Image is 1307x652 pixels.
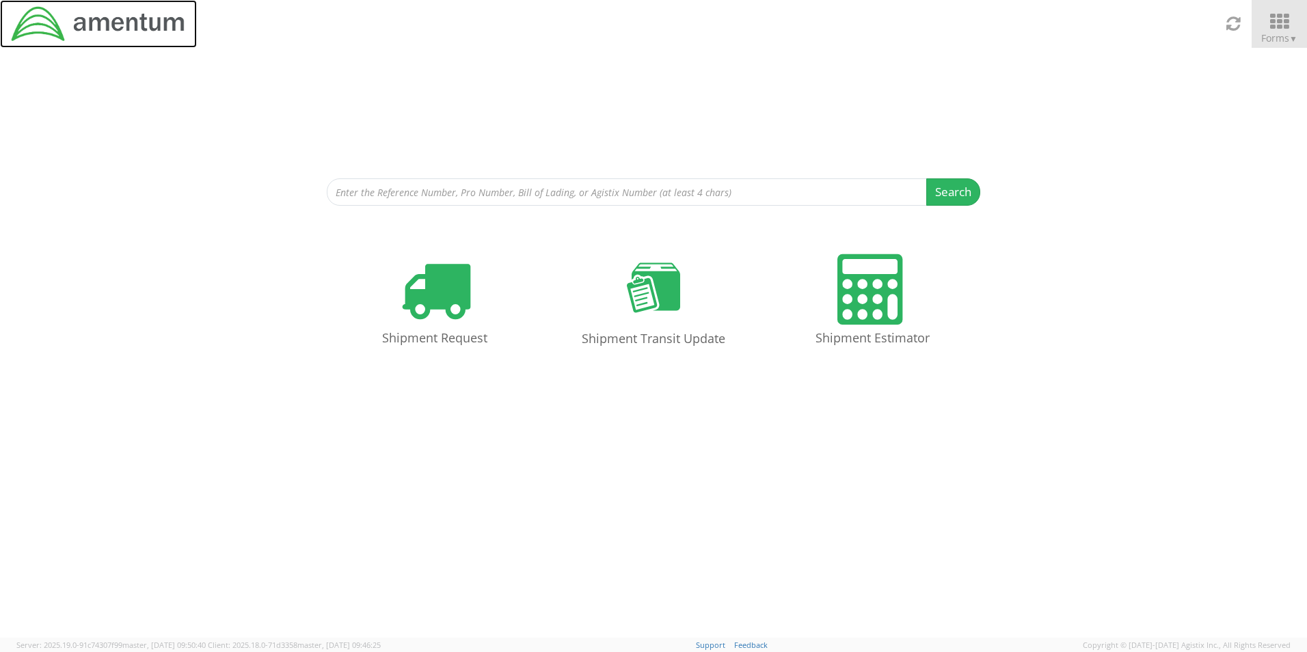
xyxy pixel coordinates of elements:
span: master, [DATE] 09:50:40 [122,640,206,650]
span: Forms [1261,31,1297,44]
a: Shipment Estimator [770,241,975,366]
h4: Shipment Estimator [783,331,961,345]
h4: Shipment Request [346,331,524,345]
a: Shipment Request [332,241,537,366]
a: Feedback [734,640,768,650]
span: Client: 2025.18.0-71d3358 [208,640,381,650]
a: Support [696,640,725,650]
button: Search [926,178,980,206]
span: master, [DATE] 09:46:25 [297,640,381,650]
a: Shipment Transit Update [551,240,756,366]
h4: Shipment Transit Update [565,332,742,346]
input: Enter the Reference Number, Pro Number, Bill of Lading, or Agistix Number (at least 4 chars) [327,178,927,206]
span: Server: 2025.19.0-91c74307f99 [16,640,206,650]
span: Copyright © [DATE]-[DATE] Agistix Inc., All Rights Reserved [1083,640,1291,651]
span: ▼ [1289,33,1297,44]
img: dyn-intl-logo-049831509241104b2a82.png [10,5,187,43]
